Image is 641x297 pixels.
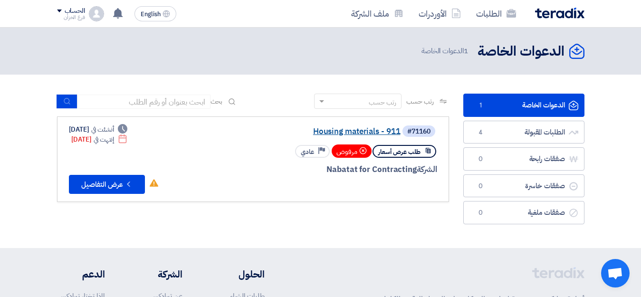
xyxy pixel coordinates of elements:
[469,2,524,25] a: الطلبات
[69,125,128,134] div: [DATE]
[463,94,584,117] a: الدعوات الخاصة1
[89,6,104,21] img: profile_test.png
[210,127,401,136] a: Housing materials - 911
[417,163,437,175] span: الشركة
[69,175,145,194] button: عرض التفاصيل
[475,128,487,137] span: 4
[478,42,564,61] h2: الدعوات الخاصة
[344,2,411,25] a: ملف الشركة
[209,163,437,176] div: Nabatat for Contracting
[378,147,421,156] span: طلب عرض أسعار
[71,134,128,144] div: [DATE]
[406,96,433,106] span: رتب حسب
[133,267,182,281] li: الشركة
[94,134,114,144] span: إنتهت في
[211,267,265,281] li: الحلول
[463,121,584,144] a: الطلبات المقبولة4
[464,46,468,56] span: 1
[411,2,469,25] a: الأوردرات
[134,6,176,21] button: English
[65,7,85,15] div: الحساب
[421,46,470,57] span: الدعوات الخاصة
[57,267,105,281] li: الدعم
[77,95,210,109] input: ابحث بعنوان أو رقم الطلب
[475,182,487,191] span: 0
[369,97,396,107] div: رتب حسب
[601,259,630,287] div: Open chat
[57,15,85,20] div: فرع الخزان
[475,208,487,218] span: 0
[463,174,584,198] a: صفقات خاسرة0
[475,154,487,164] span: 0
[141,11,161,18] span: English
[301,147,314,156] span: عادي
[332,144,372,158] div: مرفوض
[91,125,114,134] span: أنشئت في
[535,8,584,19] img: Teradix logo
[463,147,584,171] a: صفقات رابحة0
[475,101,487,110] span: 1
[210,96,223,106] span: بحث
[407,128,431,135] div: #71160
[463,201,584,224] a: صفقات ملغية0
